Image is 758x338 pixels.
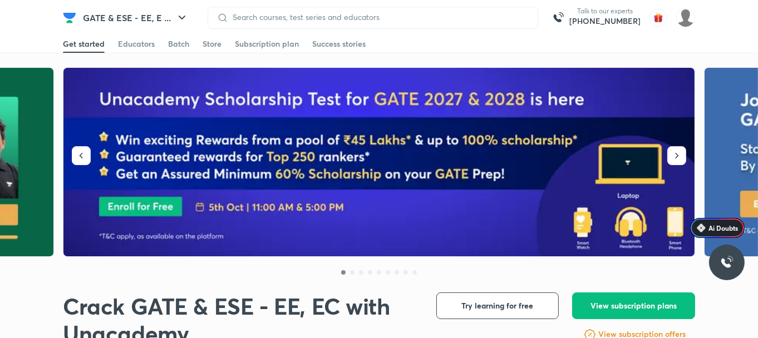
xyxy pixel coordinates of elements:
img: Divyanshu [676,8,695,27]
p: Talk to our experts [569,7,641,16]
div: Store [203,38,222,49]
span: View subscription plans [590,300,677,311]
img: ttu [720,256,734,269]
img: Company Logo [63,11,76,24]
a: Get started [63,35,105,53]
a: Subscription plan [235,35,299,53]
div: Batch [168,38,189,49]
img: Icon [697,223,706,232]
a: Ai Doubts [690,218,745,238]
button: View subscription plans [572,292,695,319]
span: Ai Doubts [708,223,738,232]
div: Educators [118,38,155,49]
a: Educators [118,35,155,53]
a: [PHONE_NUMBER] [569,16,641,27]
img: avatar [649,9,667,27]
div: Get started [63,38,105,49]
div: Subscription plan [235,38,299,49]
button: GATE & ESE - EE, E ... [76,7,195,29]
a: Success stories [312,35,366,53]
img: call-us [547,7,569,29]
span: Try learning for free [462,300,534,311]
input: Search courses, test series and educators [228,13,529,22]
a: Batch [168,35,189,53]
button: Try learning for free [436,292,559,319]
div: Success stories [312,38,366,49]
a: Store [203,35,222,53]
